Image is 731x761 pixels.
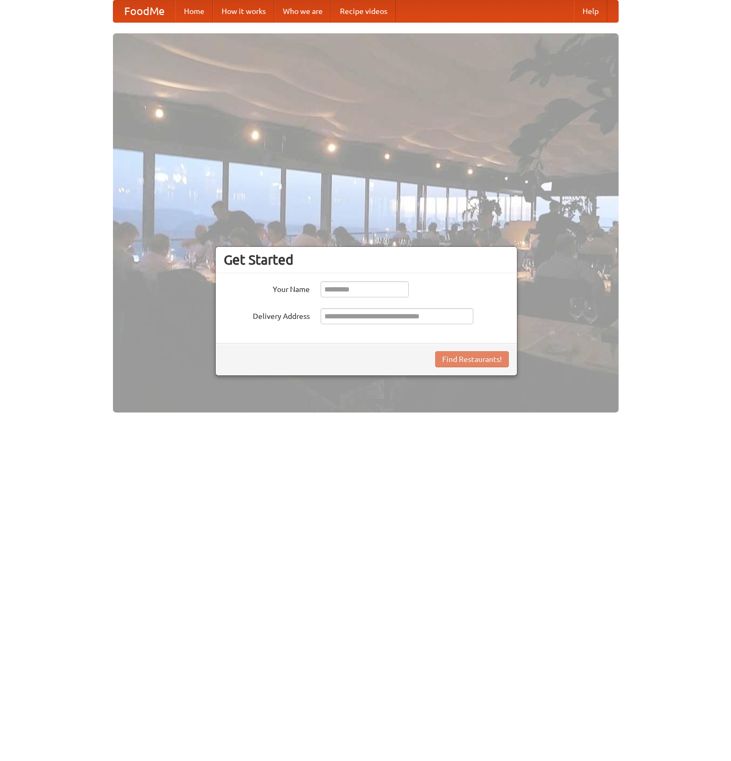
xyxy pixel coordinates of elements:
[435,351,509,367] button: Find Restaurants!
[224,252,509,268] h3: Get Started
[224,281,310,295] label: Your Name
[113,1,175,22] a: FoodMe
[175,1,213,22] a: Home
[213,1,274,22] a: How it works
[224,308,310,322] label: Delivery Address
[574,1,607,22] a: Help
[331,1,396,22] a: Recipe videos
[274,1,331,22] a: Who we are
